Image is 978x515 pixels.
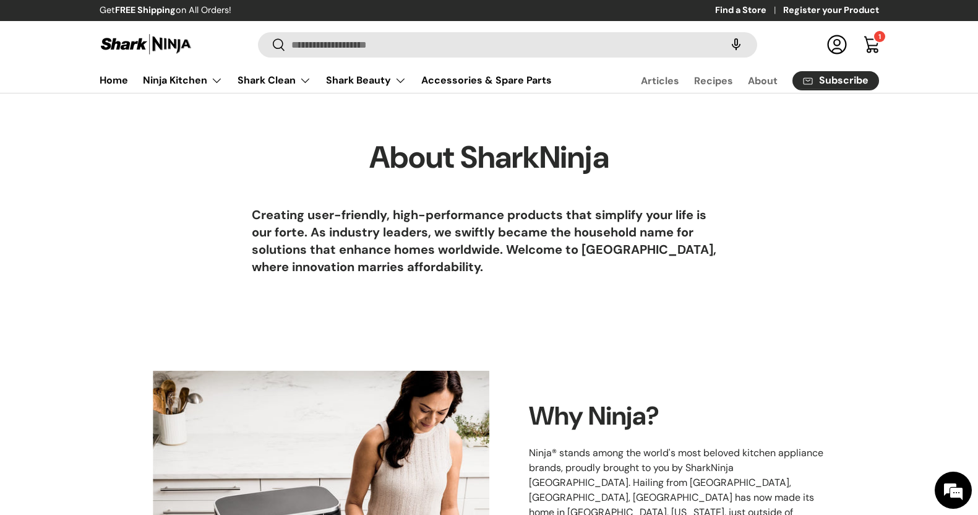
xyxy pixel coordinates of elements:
a: Register your Product [783,4,879,17]
summary: Shark Clean [230,68,319,93]
span: Subscribe [819,76,869,85]
img: Shark Ninja Philippines [100,32,192,56]
a: Ninja Kitchen [143,68,223,93]
summary: Shark Beauty [319,68,414,93]
p: Get on All Orders! [100,4,231,17]
strong: FREE Shipping [115,4,176,15]
a: Find a Store [715,4,783,17]
a: Recipes [694,69,733,93]
a: Articles [641,69,679,93]
speech-search-button: Search by voice [716,31,756,58]
a: Accessories & Spare Parts [421,68,552,92]
nav: Secondary [611,68,879,93]
span: 1 [878,32,881,41]
nav: Primary [100,68,552,93]
a: Subscribe [792,71,879,90]
a: Home [100,68,128,92]
h6: Creating user-friendly, high-performance products that simplify your life is our forte. As indust... [252,206,727,275]
h2: Why Ninja? [529,400,826,433]
h1: About SharkNinja [252,138,727,176]
a: About [748,69,778,93]
a: Shark Clean [238,68,311,93]
summary: Ninja Kitchen [135,68,230,93]
a: Shark Beauty [326,68,406,93]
